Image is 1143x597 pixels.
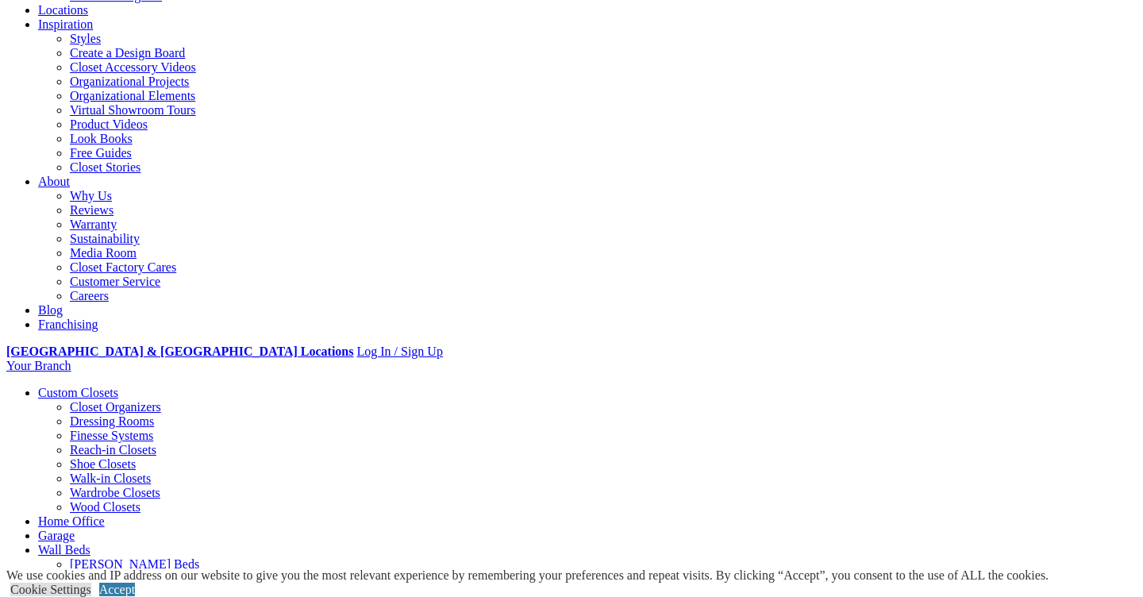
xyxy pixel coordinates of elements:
a: Home Office [38,514,105,528]
a: Look Books [70,132,133,145]
a: Free Guides [70,146,132,160]
a: Closet Accessory Videos [70,60,196,74]
a: Closet Factory Cares [70,260,176,274]
a: Accept [99,583,135,596]
a: Franchising [38,318,98,331]
a: Organizational Projects [70,75,189,88]
a: Product Videos [70,117,148,131]
a: Reach-in Closets [70,443,156,456]
a: Careers [70,289,109,302]
a: Wood Closets [70,500,140,514]
div: We use cookies and IP address on our website to give you the most relevant experience by remember... [6,568,1049,583]
a: Closet Organizers [70,400,161,414]
a: Walk-in Closets [70,472,151,485]
a: Wardrobe Closets [70,486,160,499]
a: Log In / Sign Up [356,345,442,358]
a: Locations [38,3,88,17]
a: Warranty [70,218,117,231]
a: Custom Closets [38,386,118,399]
a: About [38,175,70,188]
a: Wall Beds [38,543,90,557]
a: [PERSON_NAME] Beds [70,557,199,571]
a: Blog [38,303,63,317]
a: Virtual Showroom Tours [70,103,196,117]
a: Media Room [70,246,137,260]
a: Styles [70,32,101,45]
a: Organizational Elements [70,89,195,102]
a: Dressing Rooms [70,414,154,428]
a: Create a Design Board [70,46,185,60]
a: Sustainability [70,232,140,245]
a: Garage [38,529,75,542]
a: Finesse Systems [70,429,153,442]
a: Closet Stories [70,160,140,174]
a: Inspiration [38,17,93,31]
a: Shoe Closets [70,457,136,471]
a: Your Branch [6,359,71,372]
a: [GEOGRAPHIC_DATA] & [GEOGRAPHIC_DATA] Locations [6,345,353,358]
a: Cookie Settings [10,583,91,596]
a: Why Us [70,189,112,202]
a: Customer Service [70,275,160,288]
a: Reviews [70,203,114,217]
